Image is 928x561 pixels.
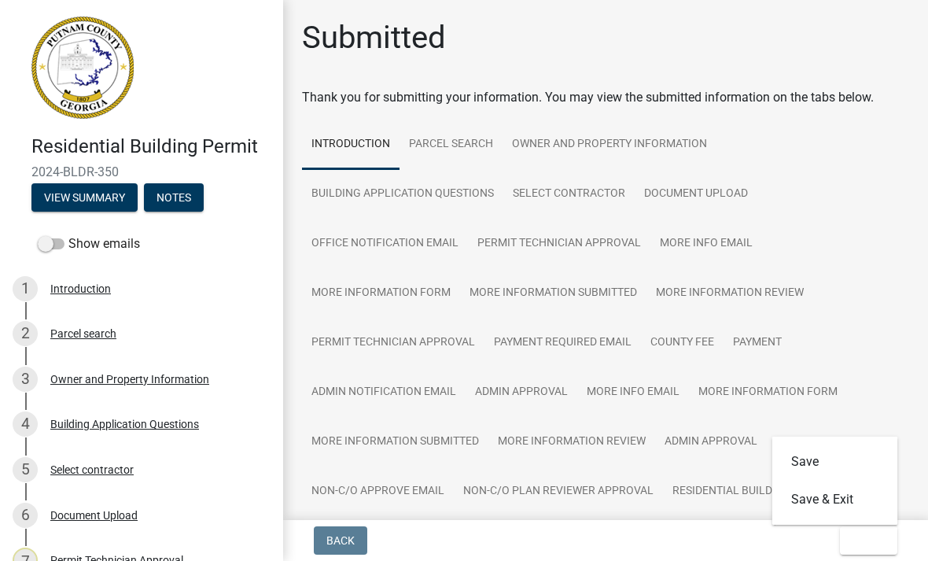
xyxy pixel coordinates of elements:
a: County Fee [641,318,724,368]
div: Owner and Property Information [50,374,209,385]
a: Parcel search [400,120,503,170]
div: 5 [13,457,38,482]
a: Owner and Property Information [503,120,716,170]
a: Office Notification Email [302,219,468,269]
a: Building Application Questions [302,169,503,220]
div: Building Application Questions [50,419,199,430]
a: Non-C/O Approve Email [302,467,454,517]
div: 1 [13,276,38,301]
div: 4 [13,412,38,437]
button: Exit [840,526,897,555]
a: More Info Email [577,367,689,418]
button: Notes [144,183,204,212]
a: Residential Building Permit PDF [663,467,865,517]
div: Thank you for submitting your information. You may view the submitted information on the tabs below. [302,88,909,107]
a: More Information Form [302,268,460,319]
a: More Information Submitted [302,417,488,467]
div: Document Upload [50,510,138,521]
a: Admin Approval [466,367,577,418]
a: Permit Technician Approval [302,318,484,368]
button: Save & Exit [772,481,898,519]
a: Admin Approval [655,417,767,467]
a: Non-C/O Plan Reviewer Approval [454,467,663,517]
span: Back [326,534,355,547]
a: More Information Form [689,367,847,418]
a: Select contractor [503,169,635,220]
img: Putnam County, Georgia [31,17,134,119]
span: 2024-BLDR-350 [31,164,252,179]
button: View Summary [31,183,138,212]
a: Payment [724,318,791,368]
a: Admin Notification Email [302,367,466,418]
wm-modal-confirm: Summary [31,192,138,205]
a: Introduction [302,120,400,170]
a: More Information Review [646,268,813,319]
a: More Information Submitted [460,268,646,319]
a: Document Upload [635,169,757,220]
div: 3 [13,367,38,392]
a: Payment Required Email [484,318,641,368]
div: Exit [772,437,898,525]
div: Parcel search [50,328,116,339]
div: Select contractor [50,464,134,475]
h4: Residential Building Permit [31,135,271,158]
label: Show emails [38,234,140,253]
div: Introduction [50,283,111,294]
div: 6 [13,503,38,528]
button: Save [772,443,898,481]
a: More Info Email [650,219,762,269]
div: 2 [13,321,38,346]
button: Back [314,526,367,555]
h1: Submitted [302,19,446,57]
wm-modal-confirm: Notes [144,192,204,205]
a: More Information Review [488,417,655,467]
span: Exit [853,534,875,547]
a: Permit Technician Approval [468,219,650,269]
